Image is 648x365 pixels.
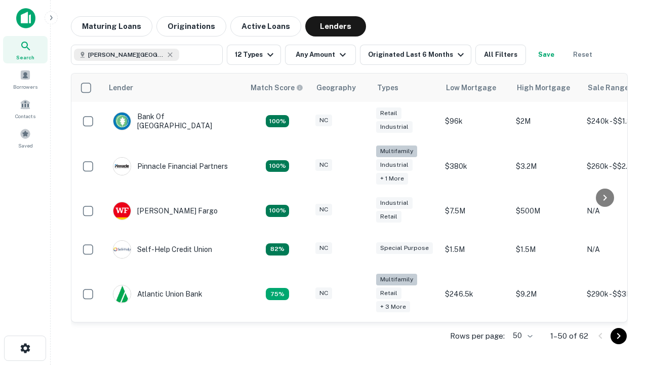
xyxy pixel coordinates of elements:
div: [PERSON_NAME] Fargo [113,202,218,220]
img: picture [113,113,131,130]
th: High Mortgage [511,74,582,102]
button: Any Amount [285,45,356,65]
span: [PERSON_NAME][GEOGRAPHIC_DATA], [GEOGRAPHIC_DATA] [88,50,164,59]
button: Lenders [305,16,366,36]
div: Self-help Credit Union [113,240,212,259]
a: Saved [3,124,48,152]
td: $1.5M [440,230,511,269]
span: Saved [18,141,33,150]
span: Search [16,53,34,61]
div: Originated Last 6 Months [368,49,467,61]
iframe: Chat Widget [597,251,648,300]
div: Pinnacle Financial Partners [113,157,228,175]
img: capitalize-icon.png [16,8,35,28]
th: Lender [103,74,245,102]
td: $96k [440,102,511,140]
td: $3.2M [511,140,582,192]
div: Special Purpose [376,242,433,254]
div: Multifamily [376,274,417,285]
div: Capitalize uses an advanced AI algorithm to match your search with the best lender. The match sco... [251,82,303,93]
img: picture [113,285,131,303]
div: Atlantic Union Bank [113,285,202,303]
div: Types [377,82,398,94]
button: Go to next page [611,328,627,344]
div: Geography [316,82,356,94]
span: Borrowers [13,83,37,91]
div: Industrial [376,197,413,209]
img: picture [113,158,131,175]
div: Bank Of [GEOGRAPHIC_DATA] [113,112,234,130]
td: $500M [511,192,582,230]
div: Matching Properties: 11, hasApolloMatch: undefined [266,243,289,255]
div: NC [315,115,332,126]
img: picture [113,202,131,220]
td: $246.5k [440,269,511,320]
a: Contacts [3,95,48,122]
th: Types [371,74,440,102]
th: Capitalize uses an advanced AI algorithm to match your search with the best lender. The match sco... [245,74,310,102]
button: Originated Last 6 Months [360,45,471,65]
div: Retail [376,107,401,119]
img: picture [113,241,131,258]
td: $380k [440,140,511,192]
div: Matching Properties: 24, hasApolloMatch: undefined [266,160,289,172]
div: Lender [109,82,133,94]
button: Originations [156,16,226,36]
div: Matching Properties: 14, hasApolloMatch: undefined [266,115,289,127]
div: Sale Range [588,82,629,94]
div: NC [315,287,332,299]
div: Retail [376,287,401,299]
td: $9.2M [511,269,582,320]
button: Maturing Loans [71,16,152,36]
div: NC [315,204,332,215]
div: Industrial [376,121,413,133]
div: Matching Properties: 14, hasApolloMatch: undefined [266,205,289,217]
div: Multifamily [376,145,417,157]
span: Contacts [15,112,35,120]
div: + 1 more [376,173,408,185]
div: Low Mortgage [446,82,496,94]
div: + 3 more [376,301,410,313]
a: Search [3,36,48,63]
p: Rows per page: [450,330,505,342]
div: 50 [509,328,534,343]
h6: Match Score [251,82,301,93]
a: Borrowers [3,65,48,93]
button: 12 Types [227,45,281,65]
div: High Mortgage [517,82,570,94]
div: Retail [376,211,401,223]
button: Reset [566,45,599,65]
td: $2M [511,102,582,140]
div: Industrial [376,159,413,171]
button: Save your search to get updates of matches that match your search criteria. [530,45,562,65]
p: 1–50 of 62 [550,330,588,342]
div: NC [315,242,332,254]
th: Low Mortgage [440,74,511,102]
button: All Filters [475,45,526,65]
td: $1.5M [511,230,582,269]
button: Active Loans [230,16,301,36]
div: NC [315,159,332,171]
td: $7.5M [440,192,511,230]
div: Matching Properties: 10, hasApolloMatch: undefined [266,288,289,300]
th: Geography [310,74,371,102]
